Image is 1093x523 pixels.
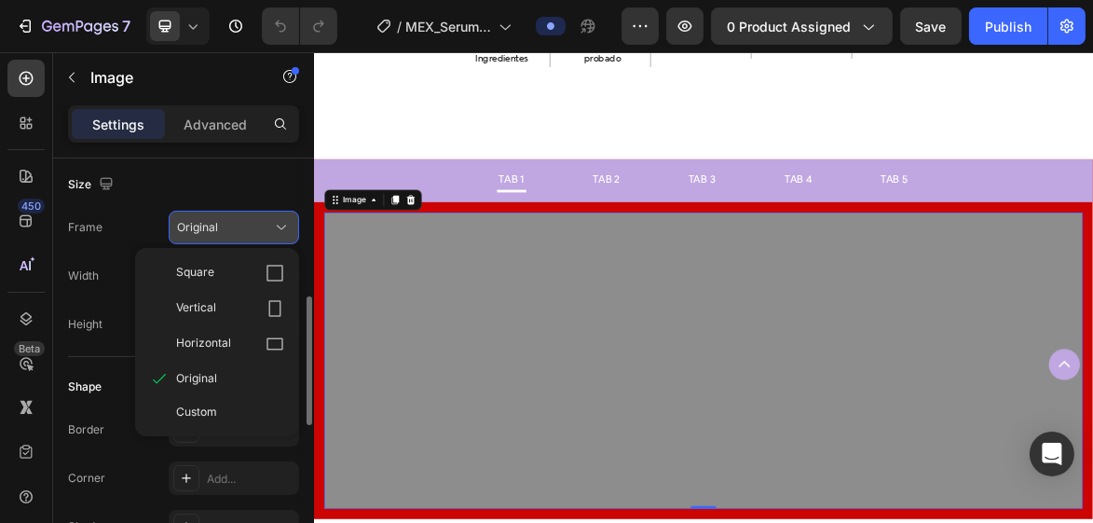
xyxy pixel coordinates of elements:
span: Square [176,264,214,282]
label: Width [68,268,99,284]
span: Vertical [176,299,216,318]
button: Original [169,211,299,244]
span: Horizontal [176,335,231,353]
div: Beta [14,341,45,356]
div: Shape [68,378,102,395]
div: Undo/Redo [262,7,337,45]
span: Original [177,219,218,236]
label: Height [68,316,102,333]
span: Original [176,370,217,387]
span: / [397,17,402,36]
div: Publish [985,17,1032,36]
div: Add... [207,471,294,488]
span: MEX_Serum 21 ngày 2 (Thy - Nga - TP) - Draft v1.0 [405,17,491,36]
div: Tab 4 [673,172,717,193]
div: Size [68,172,117,198]
p: Advanced [184,115,247,134]
iframe: To enrich screen reader interactions, please activate Accessibility in Grammarly extension settings [314,52,1093,523]
button: 7 [7,7,139,45]
div: Tab 3 [535,172,580,193]
div: 450 [18,199,45,213]
div: Open Intercom Messenger [1030,432,1074,476]
div: Tab 5 [811,172,855,193]
div: Corner [68,470,105,487]
label: Frame [68,219,102,236]
button: 0 product assigned [711,7,893,45]
p: 7 [122,15,130,37]
span: Save [916,19,947,34]
button: Save [900,7,962,45]
div: Image [38,204,78,221]
div: Border [68,421,104,438]
span: Custom [176,404,217,420]
p: Image [90,66,249,89]
div: Tab 2 [398,172,442,193]
p: Settings [92,115,144,134]
span: 0 product assigned [727,17,851,36]
button: Publish [969,7,1047,45]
